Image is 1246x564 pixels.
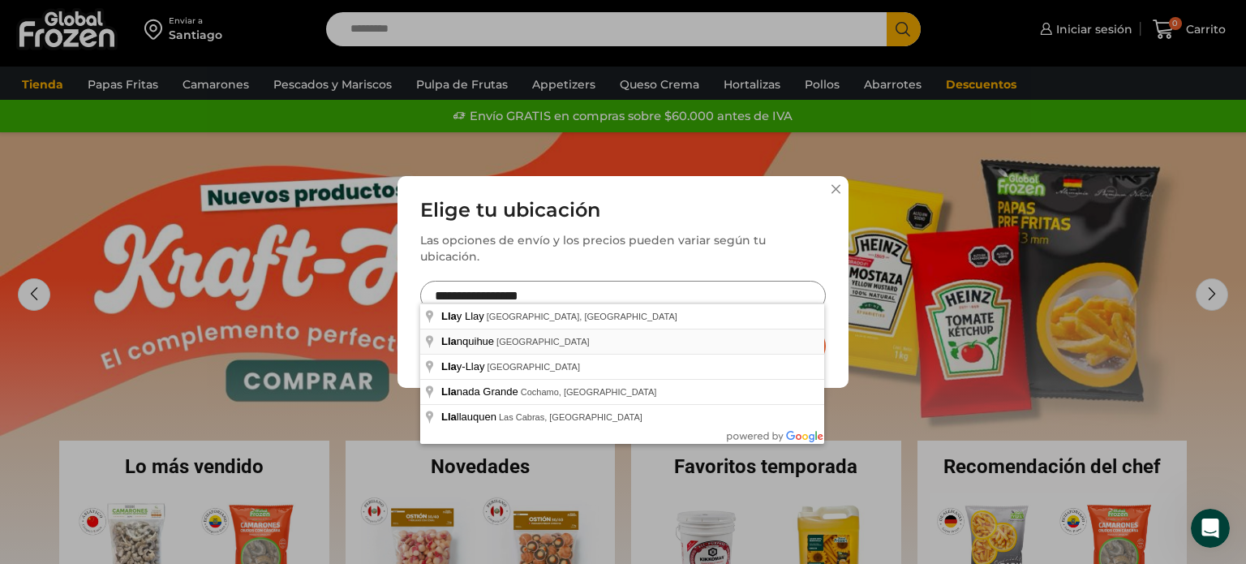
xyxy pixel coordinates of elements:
[441,360,457,372] span: Lla
[487,362,580,372] span: [GEOGRAPHIC_DATA]
[1191,509,1230,548] iframe: Intercom live chat
[487,312,677,321] span: [GEOGRAPHIC_DATA], [GEOGRAPHIC_DATA]
[420,232,826,265] div: Las opciones de envío y los precios pueden variar según tu ubicación.
[441,385,457,398] span: Lla
[441,335,457,347] span: Lla
[420,199,826,222] h3: Elige tu ubicación
[521,387,657,397] span: Cochamo, [GEOGRAPHIC_DATA]
[441,411,457,423] span: Lla
[441,335,496,347] span: nquihue
[499,412,642,422] span: Las Cabras, [GEOGRAPHIC_DATA]
[441,360,487,372] span: y-Llay
[441,310,487,322] span: y Llay
[496,337,590,347] span: [GEOGRAPHIC_DATA]
[441,385,521,398] span: nada Grande
[441,411,499,423] span: llauquen
[441,310,457,322] span: Lla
